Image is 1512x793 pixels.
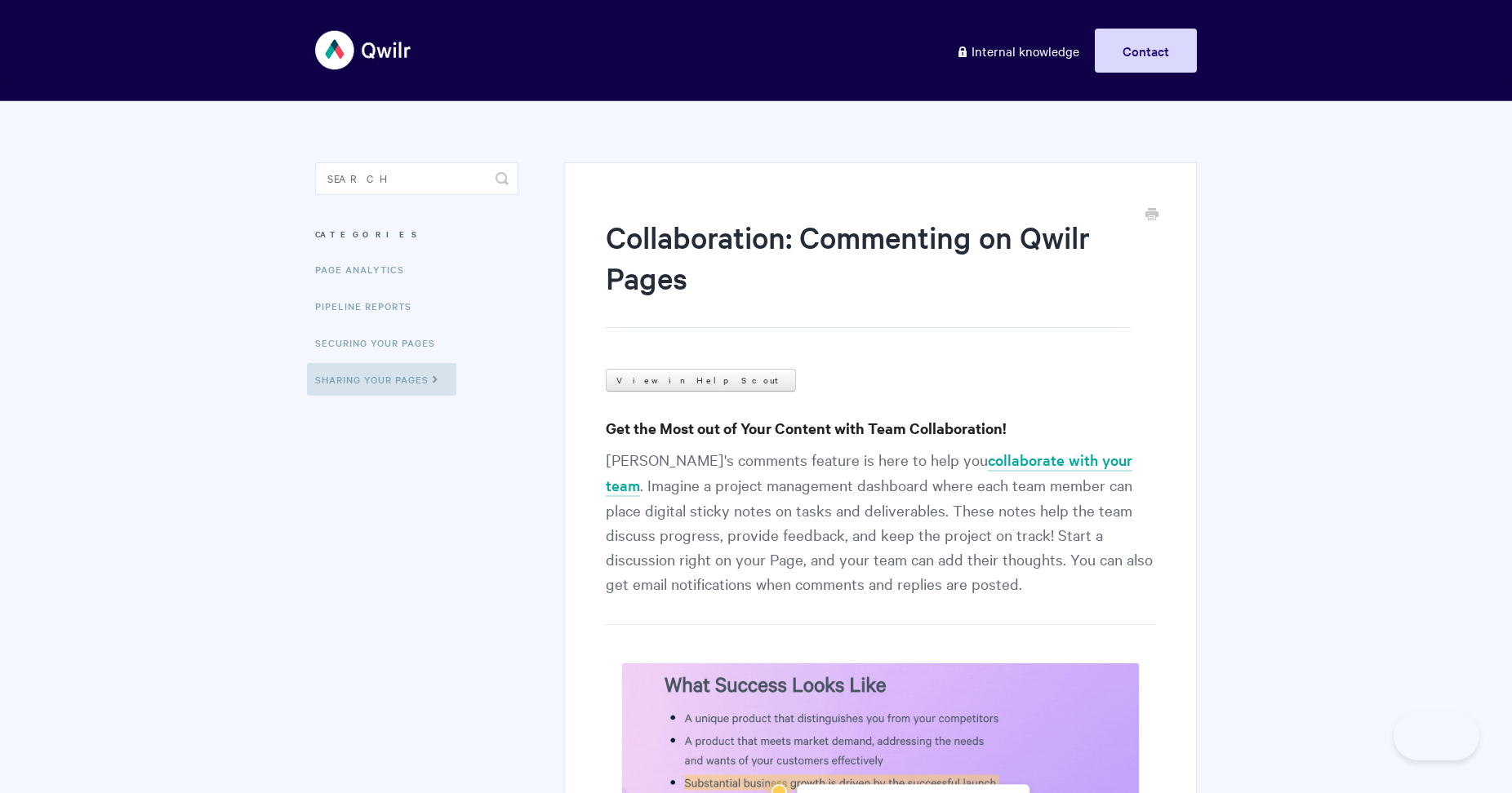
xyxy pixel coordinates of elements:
[1394,711,1479,760] iframe: Toggle Customer Support
[606,369,796,392] a: View in Help Scout
[315,253,416,286] a: Page Analytics
[315,290,424,322] a: Pipeline reports
[315,219,518,249] h3: Categories
[315,162,518,195] input: Search
[606,216,1131,328] h1: Collaboration: Commenting on Qwilr Pages
[606,417,1155,440] h3: Get the Most out of Your Content with Team Collaboration!
[606,447,1155,625] p: [PERSON_NAME]'s comments feature is here to help you . Imagine a project management dashboard whe...
[944,29,1092,73] a: Internal knowledge
[307,363,456,396] a: Sharing Your Pages
[1095,29,1197,73] a: Contact
[315,20,412,81] img: Qwilr Help Center
[315,326,447,359] a: Securing Your Pages
[1145,206,1158,224] a: Print this Article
